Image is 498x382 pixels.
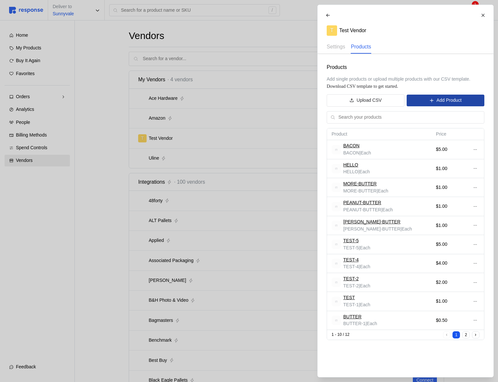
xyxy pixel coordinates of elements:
a: HELLO [343,162,358,169]
button: Add Product [407,95,484,106]
span: BUTTER-1 [343,321,365,326]
button: 2 [462,331,470,339]
span: | Each [359,283,370,288]
a: TEST-2 [343,275,359,283]
span: TEST-2 [343,283,359,288]
span: BACON [343,150,360,155]
span: | Each [359,150,371,155]
span: | Each [359,302,370,307]
img: svg%3e [332,240,341,249]
a: Download CSV template to get started. [327,84,398,89]
p: Settings [327,43,345,51]
p: $1.00 [436,184,462,191]
p: Product [332,131,427,138]
p: $2.00 [436,279,462,286]
span: | Each [358,169,370,174]
p: Products [351,43,371,51]
a: BUTTER [343,313,361,321]
a: [PERSON_NAME]-BUTTER [343,218,400,226]
img: svg%3e [332,221,341,230]
p: Price [436,131,462,138]
a: TEST-5 [343,237,359,244]
img: svg%3e [332,259,341,268]
span: HELLO [343,169,358,174]
span: | Each [400,226,412,231]
p: $0.50 [436,317,462,324]
img: svg%3e [332,316,341,325]
p: Products [327,63,484,71]
span: TEST-1 [343,302,359,307]
a: TEST [343,294,355,301]
div: 1 - 10 / 12 [332,332,442,338]
p: Upload CSV [357,97,382,104]
p: $1.00 [436,222,462,229]
span: | Each [359,264,370,269]
img: svg%3e [332,278,341,287]
span: | Each [359,245,370,250]
p: $1.00 [436,203,462,210]
p: $1.00 [436,165,462,172]
button: 1 [452,331,460,339]
p: $4.00 [436,260,462,267]
span: | Each [365,321,377,326]
p: $5.00 [436,146,462,153]
span: TEST-4 [343,264,359,269]
button: Next page [472,331,479,339]
span: PEANUT-BUTTER [343,207,381,212]
button: Previous page [443,331,450,339]
a: MORE-BUTTER [343,180,377,188]
p: $1.00 [436,298,462,305]
img: svg%3e [332,202,341,211]
p: $5.00 [436,241,462,248]
a: TEST-4 [343,257,359,264]
span: TEST-5 [343,245,359,250]
img: svg%3e [332,297,341,306]
span: Add single products or upload multiple products with our CSV template. [327,76,470,82]
button: Upload CSV [327,94,404,107]
span: [PERSON_NAME]-BUTTER [343,226,400,231]
img: svg%3e [332,164,341,173]
span: | Each [381,207,393,212]
p: Test Vendor [339,26,366,34]
img: svg%3e [332,145,341,154]
input: Search your products [338,112,480,123]
a: PEANUT-BUTTER [343,199,381,206]
a: BACON [343,142,360,150]
img: svg%3e [332,183,341,192]
span: MORE-BUTTER [343,188,377,193]
p: T [330,26,333,34]
span: | Each [376,188,388,193]
p: Add Product [436,97,461,104]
